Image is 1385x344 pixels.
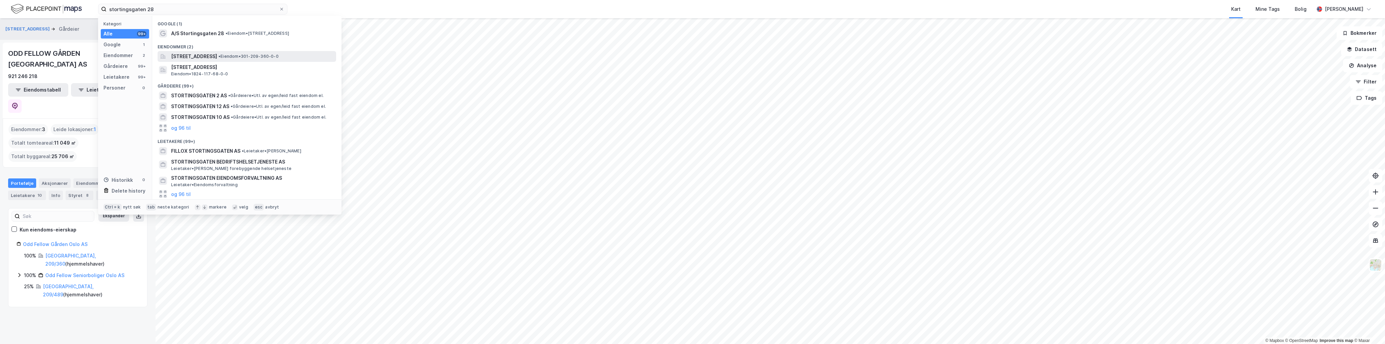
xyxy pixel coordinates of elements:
[45,253,96,267] a: [GEOGRAPHIC_DATA], 209/360
[103,21,149,26] div: Kategori
[141,177,146,182] div: 0
[152,133,342,146] div: Leietakere (99+)
[254,204,264,211] div: esc
[228,93,230,98] span: •
[152,16,342,28] div: Google (1)
[171,158,333,166] span: STORTINGSGATEN BEDRIFTSHELSETJENESTE AS
[24,252,36,260] div: 100%
[171,92,227,100] span: STORTINGSGATEN 2 AS
[1255,5,1280,13] div: Mine Tags
[39,178,71,188] div: Aksjonærer
[171,174,333,182] span: STORTINGSGATEN EIENDOMSFORVALTNING AS
[8,83,68,97] button: Eiendomstabell
[218,54,279,59] span: Eiendom • 301-209-360-0-0
[242,148,301,154] span: Leietaker • [PERSON_NAME]
[171,52,217,60] span: [STREET_ADDRESS]
[171,63,333,71] span: [STREET_ADDRESS]
[141,42,146,47] div: 1
[231,115,326,120] span: Gårdeiere • Utl. av egen/leid fast eiendom el.
[228,93,324,98] span: Gårdeiere • Utl. av egen/leid fast eiendom el.
[141,53,146,58] div: 2
[1265,338,1284,343] a: Mapbox
[103,176,133,184] div: Historikk
[171,102,229,110] span: STORTINGSGATEN 12 AS
[20,226,76,234] div: Kun eiendoms-eierskap
[49,191,63,200] div: Info
[158,204,189,210] div: neste kategori
[103,30,113,38] div: Alle
[137,74,146,80] div: 99+
[1325,5,1363,13] div: [PERSON_NAME]
[84,192,91,199] div: 8
[1295,5,1307,13] div: Bolig
[51,152,74,161] span: 25 706 ㎡
[1343,59,1382,72] button: Analyse
[8,48,137,70] div: ODD FELLOW GÅRDEN [GEOGRAPHIC_DATA] AS
[5,26,51,32] button: [STREET_ADDRESS]
[107,4,279,14] input: Søk på adresse, matrikkel, gårdeiere, leietakere eller personer
[239,204,248,210] div: velg
[231,104,233,109] span: •
[45,272,124,278] a: Odd Fellow Seniorboliger Oslo AS
[265,204,279,210] div: avbryt
[54,139,76,147] span: 11 049 ㎡
[98,211,129,222] button: Ekspander
[231,115,233,120] span: •
[66,191,93,200] div: Styret
[1341,43,1382,56] button: Datasett
[42,125,45,133] span: 3
[11,3,82,15] img: logo.f888ab2527a4732fd821a326f86c7f29.svg
[152,78,342,90] div: Gårdeiere (99+)
[242,148,244,153] span: •
[123,204,141,210] div: nytt søk
[226,31,228,36] span: •
[1350,75,1382,89] button: Filter
[171,71,228,77] span: Eiendom • 1824-117-68-0-0
[103,62,128,70] div: Gårdeiere
[43,284,94,297] a: [GEOGRAPHIC_DATA], 209/489
[1369,259,1382,271] img: Z
[94,125,96,133] span: 1
[209,204,227,210] div: markere
[8,191,46,200] div: Leietakere
[24,282,34,291] div: 25%
[226,31,289,36] span: Eiendom • [STREET_ADDRESS]
[171,113,230,121] span: STORTINGSGATEN 10 AS
[137,64,146,69] div: 99+
[20,211,94,221] input: Søk
[1320,338,1353,343] a: Improve this map
[43,282,139,299] div: ( hjemmelshaver )
[59,25,79,33] div: Gårdeier
[1337,26,1382,40] button: Bokmerker
[103,41,121,49] div: Google
[146,204,156,211] div: tab
[171,147,240,155] span: FILLOX STORTINGSGATEN AS
[73,178,115,188] div: Eiendommer
[71,83,131,97] button: Leietakertabell
[1351,312,1385,344] div: Kontrollprogram for chat
[112,187,145,195] div: Delete history
[8,124,48,135] div: Eiendommer :
[36,192,43,199] div: 10
[171,190,191,198] button: og 96 til
[231,104,326,109] span: Gårdeiere • Utl. av egen/leid fast eiendom el.
[23,241,88,247] a: Odd Fellow Gården Oslo AS
[171,166,291,171] span: Leietaker • [PERSON_NAME] forebyggende helsetjeneste
[1231,5,1241,13] div: Kart
[1351,91,1382,105] button: Tags
[8,151,77,162] div: Totalt byggareal :
[45,252,139,268] div: ( hjemmelshaver )
[1351,312,1385,344] iframe: Chat Widget
[51,124,99,135] div: Leide lokasjoner :
[8,138,78,148] div: Totalt tomteareal :
[8,178,36,188] div: Portefølje
[171,124,191,132] button: og 96 til
[96,191,142,200] div: Transaksjoner
[171,29,224,38] span: A/S Stortingsgaten 28
[218,54,220,59] span: •
[152,39,342,51] div: Eiendommer (2)
[171,182,238,188] span: Leietaker • Eiendomsforvaltning
[103,204,122,211] div: Ctrl + k
[103,73,130,81] div: Leietakere
[141,85,146,91] div: 0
